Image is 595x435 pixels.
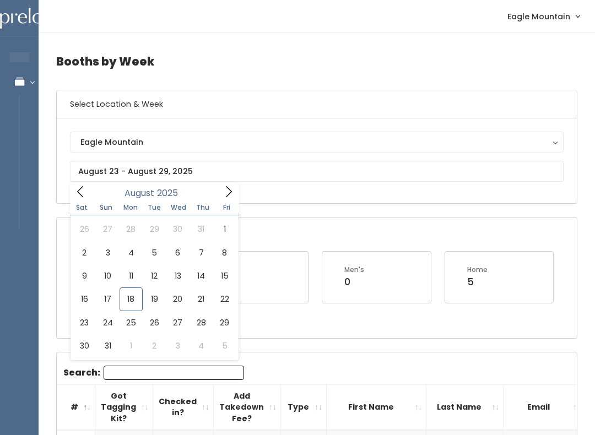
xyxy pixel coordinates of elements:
span: July 28, 2025 [120,218,143,241]
th: Type: activate to sort column ascending [281,384,327,430]
span: August 27, 2025 [166,311,190,334]
div: Eagle Mountain [80,136,553,148]
span: August 29, 2025 [213,311,236,334]
span: Sun [94,204,118,211]
span: September 5, 2025 [213,334,236,357]
span: August 15, 2025 [213,264,236,287]
th: #: activate to sort column descending [57,384,95,430]
span: September 2, 2025 [143,334,166,357]
span: September 4, 2025 [190,334,213,357]
span: Wed [166,204,191,211]
span: August 14, 2025 [190,264,213,287]
div: 0 [344,275,364,289]
label: Search: [63,366,244,380]
span: August 25, 2025 [120,311,143,334]
span: July 29, 2025 [143,218,166,241]
th: Checked in?: activate to sort column ascending [153,384,214,430]
span: August 2, 2025 [73,241,96,264]
div: 5 [467,275,488,289]
span: July 26, 2025 [73,218,96,241]
input: Year [154,186,187,200]
span: August 20, 2025 [166,287,190,311]
span: August 19, 2025 [143,287,166,311]
span: July 31, 2025 [190,218,213,241]
span: August [125,189,154,198]
span: September 3, 2025 [166,334,190,357]
span: August 6, 2025 [166,241,190,264]
span: August 10, 2025 [96,264,119,287]
span: August 13, 2025 [166,264,190,287]
span: August 9, 2025 [73,264,96,287]
span: August 21, 2025 [190,287,213,311]
a: Eagle Mountain [496,4,591,28]
button: Eagle Mountain [70,132,564,153]
span: August 1, 2025 [213,218,236,241]
th: Add Takedown Fee?: activate to sort column ascending [214,384,281,430]
span: August 31, 2025 [96,334,119,357]
span: August 30, 2025 [73,334,96,357]
span: August 18, 2025 [120,287,143,311]
input: August 23 - August 29, 2025 [70,161,564,182]
div: Men's [344,265,364,275]
th: First Name: activate to sort column ascending [327,384,426,430]
th: Email: activate to sort column ascending [504,384,585,430]
span: August 24, 2025 [96,311,119,334]
span: August 5, 2025 [143,241,166,264]
h6: Select Location & Week [57,90,577,118]
span: August 22, 2025 [213,287,236,311]
span: Fri [215,204,239,211]
span: Mon [118,204,143,211]
span: August 8, 2025 [213,241,236,264]
span: July 27, 2025 [96,218,119,241]
th: Last Name: activate to sort column ascending [426,384,504,430]
span: August 16, 2025 [73,287,96,311]
span: August 17, 2025 [96,287,119,311]
span: August 28, 2025 [190,311,213,334]
span: Sat [70,204,94,211]
div: Home [467,265,488,275]
th: Got Tagging Kit?: activate to sort column ascending [95,384,153,430]
span: Thu [191,204,215,211]
span: August 4, 2025 [120,241,143,264]
span: August 11, 2025 [120,264,143,287]
input: Search: [104,366,244,380]
span: August 7, 2025 [190,241,213,264]
span: August 3, 2025 [96,241,119,264]
span: Tue [142,204,166,211]
span: Eagle Mountain [507,10,570,23]
span: July 30, 2025 [166,218,190,241]
span: September 1, 2025 [120,334,143,357]
span: August 26, 2025 [143,311,166,334]
span: August 12, 2025 [143,264,166,287]
span: August 23, 2025 [73,311,96,334]
h4: Booths by Week [56,46,577,77]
